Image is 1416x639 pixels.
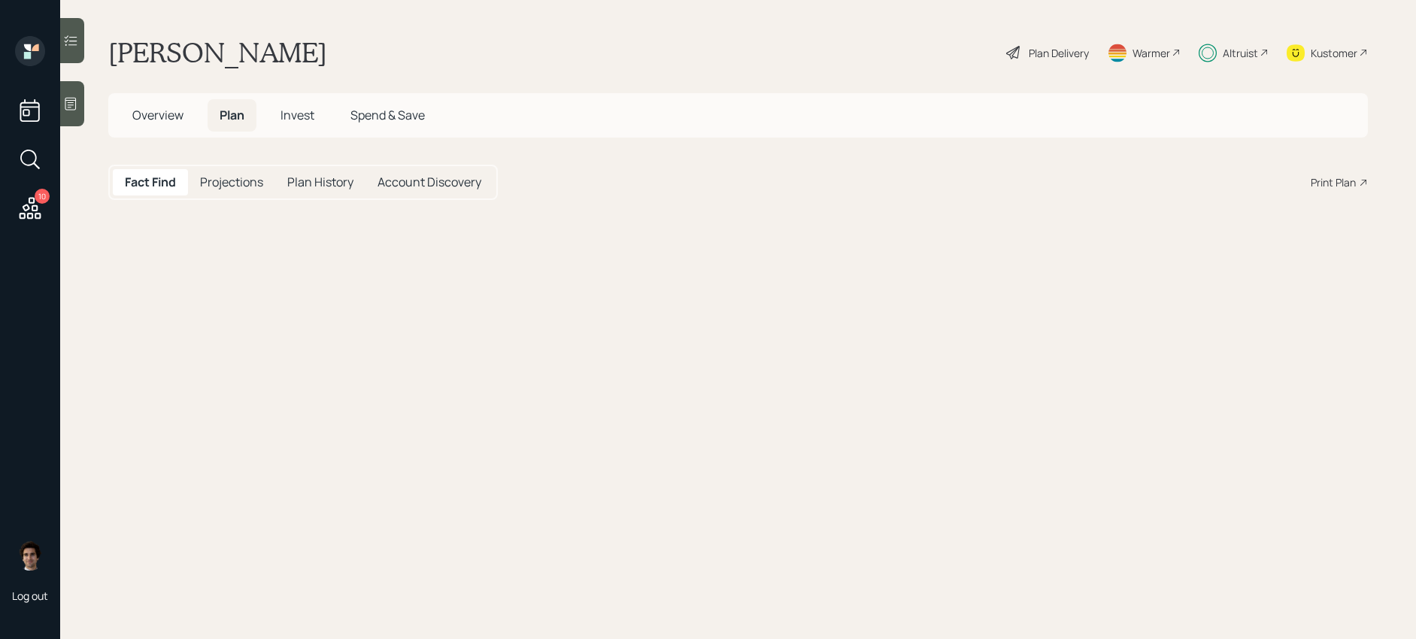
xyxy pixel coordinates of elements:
[15,541,45,571] img: harrison-schaefer-headshot-2.png
[125,175,176,189] h5: Fact Find
[377,175,481,189] h5: Account Discovery
[1223,45,1258,61] div: Altruist
[350,107,425,123] span: Spend & Save
[220,107,244,123] span: Plan
[132,107,183,123] span: Overview
[280,107,314,123] span: Invest
[1132,45,1170,61] div: Warmer
[12,589,48,603] div: Log out
[200,175,263,189] h5: Projections
[1311,45,1357,61] div: Kustomer
[287,175,353,189] h5: Plan History
[108,36,327,69] h1: [PERSON_NAME]
[1029,45,1089,61] div: Plan Delivery
[1311,174,1356,190] div: Print Plan
[35,189,50,204] div: 10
